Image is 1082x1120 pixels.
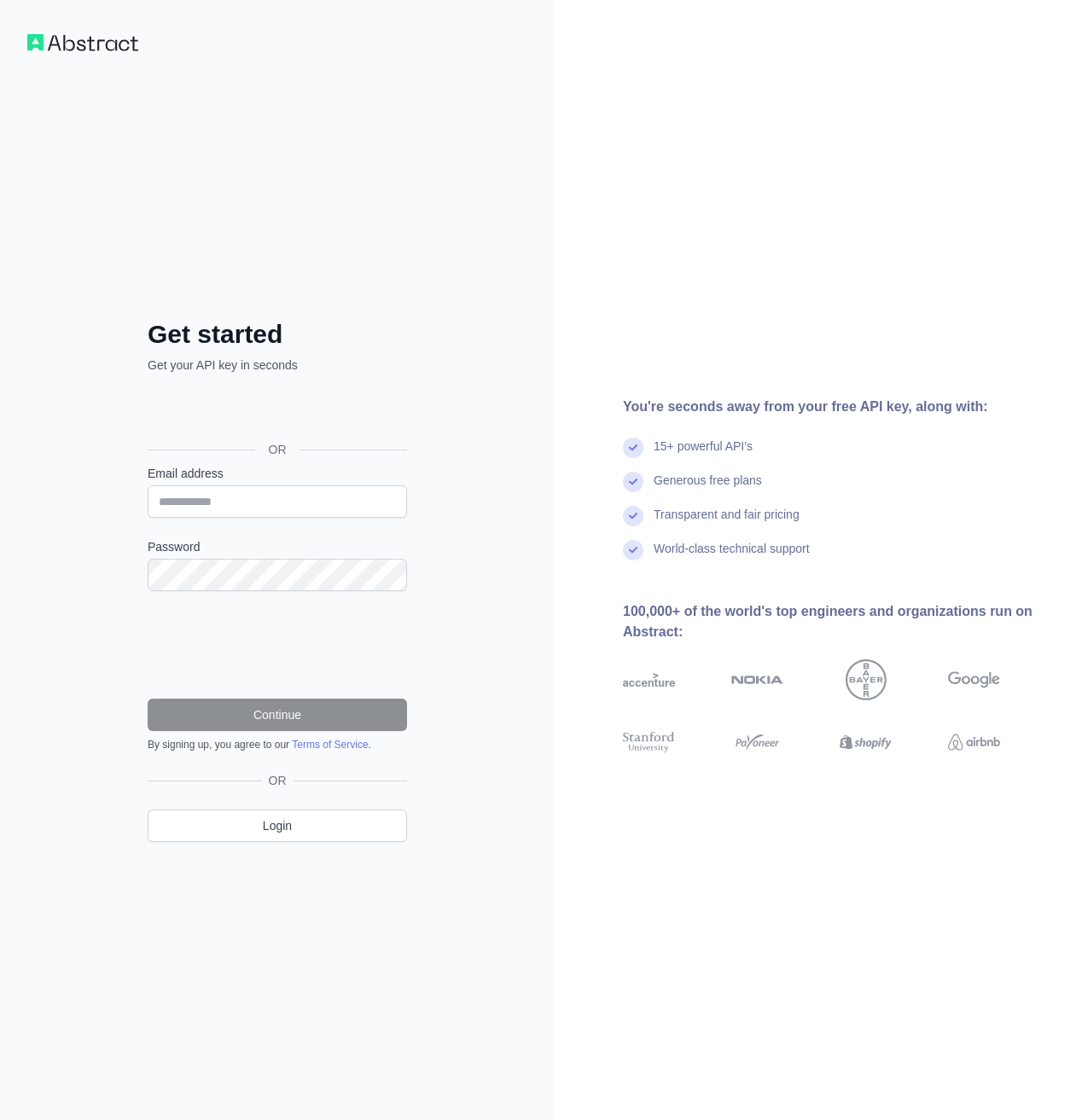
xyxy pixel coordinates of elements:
[846,659,887,700] img: bayer
[623,438,643,458] img: check mark
[623,506,643,526] img: check mark
[731,659,783,700] img: nokia
[623,601,1055,642] div: 100,000+ of the world's top engineers and organizations run on Abstract:
[262,772,294,789] span: OR
[948,729,1000,756] img: airbnb
[623,729,675,756] img: stanford university
[27,34,138,51] img: Workflow
[623,540,643,560] img: check mark
[148,538,407,555] label: Password
[840,729,892,756] img: shopify
[623,472,643,492] img: check mark
[623,659,675,700] img: accenture
[948,659,1000,700] img: google
[654,506,800,540] div: Transparent and fair pricing
[148,699,407,731] button: Continue
[292,739,368,751] a: Terms of Service
[255,441,300,458] span: OR
[654,540,810,574] div: World-class technical support
[731,729,783,756] img: payoneer
[148,738,407,752] div: By signing up, you agree to our .
[623,397,1055,417] div: You're seconds away from your free API key, along with:
[654,438,753,472] div: 15+ powerful API's
[148,319,407,350] h2: Get started
[654,472,762,506] div: Generous free plans
[139,392,412,430] iframe: Schaltfläche „Über Google anmelden“
[148,612,407,678] iframe: reCAPTCHA
[148,810,407,842] a: Login
[148,357,407,374] p: Get your API key in seconds
[148,465,407,482] label: Email address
